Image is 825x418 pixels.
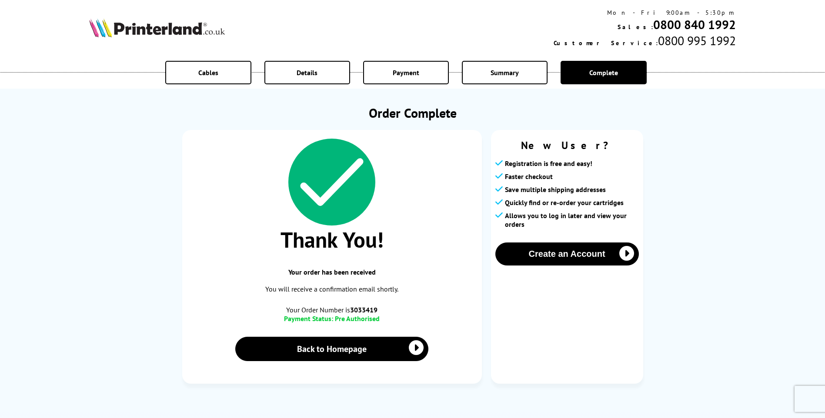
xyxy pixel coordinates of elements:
a: 0800 840 1992 [653,17,736,33]
button: Create an Account [495,242,639,265]
span: Registration is free and easy! [505,159,592,168]
span: New User? [495,139,639,152]
h1: Order Complete [182,104,643,121]
span: Thank You! [191,226,473,254]
span: Your Order Number is [191,305,473,314]
span: Details [297,68,317,77]
span: Payment Status: [284,314,333,323]
span: Cables [198,68,218,77]
span: Faster checkout [505,172,553,181]
p: You will receive a confirmation email shortly. [191,283,473,295]
span: Complete [589,68,618,77]
span: Your order has been received [191,268,473,276]
span: Customer Service: [554,39,658,47]
b: 3033419 [350,305,377,314]
span: 0800 995 1992 [658,33,736,49]
img: Printerland Logo [89,18,225,37]
span: Payment [393,68,419,77]
span: Pre Authorised [335,314,380,323]
a: Back to Homepage [235,337,429,361]
span: Summary [491,68,519,77]
span: Quickly find or re-order your cartridges [505,198,624,207]
span: Allows you to log in later and view your orders [505,211,639,229]
span: Save multiple shipping addresses [505,185,606,194]
span: Sales: [618,23,653,31]
div: Mon - Fri 9:00am - 5:30pm [554,9,736,17]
